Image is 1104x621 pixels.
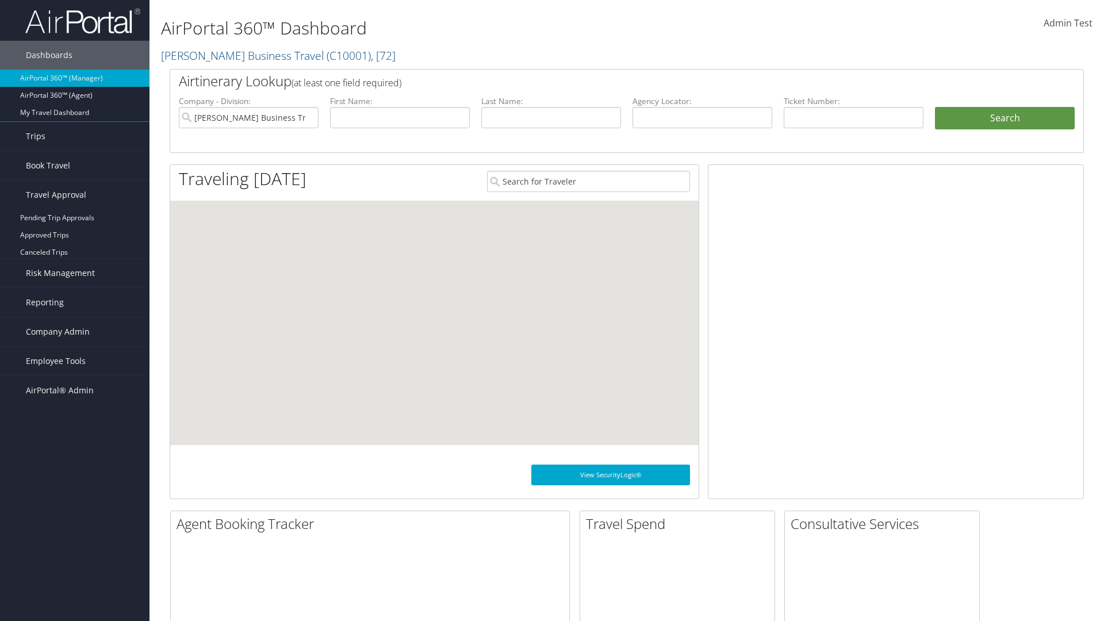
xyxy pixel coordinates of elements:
[25,7,140,34] img: airportal-logo.png
[26,347,86,375] span: Employee Tools
[26,376,94,405] span: AirPortal® Admin
[26,288,64,317] span: Reporting
[26,41,72,70] span: Dashboards
[935,107,1075,130] button: Search
[177,514,569,534] h2: Agent Booking Tracker
[784,95,923,107] label: Ticket Number:
[26,181,86,209] span: Travel Approval
[292,76,401,89] span: (at least one field required)
[327,48,371,63] span: ( C10001 )
[26,122,45,151] span: Trips
[330,95,470,107] label: First Name:
[791,514,979,534] h2: Consultative Services
[161,16,782,40] h1: AirPortal 360™ Dashboard
[371,48,396,63] span: , [ 72 ]
[1044,6,1092,41] a: Admin Test
[26,317,90,346] span: Company Admin
[179,95,319,107] label: Company - Division:
[26,151,70,180] span: Book Travel
[586,514,775,534] h2: Travel Spend
[487,171,690,192] input: Search for Traveler
[179,71,999,91] h2: Airtinerary Lookup
[1044,17,1092,29] span: Admin Test
[179,167,306,191] h1: Traveling [DATE]
[531,465,690,485] a: View SecurityLogic®
[26,259,95,287] span: Risk Management
[161,48,396,63] a: [PERSON_NAME] Business Travel
[481,95,621,107] label: Last Name:
[632,95,772,107] label: Agency Locator:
